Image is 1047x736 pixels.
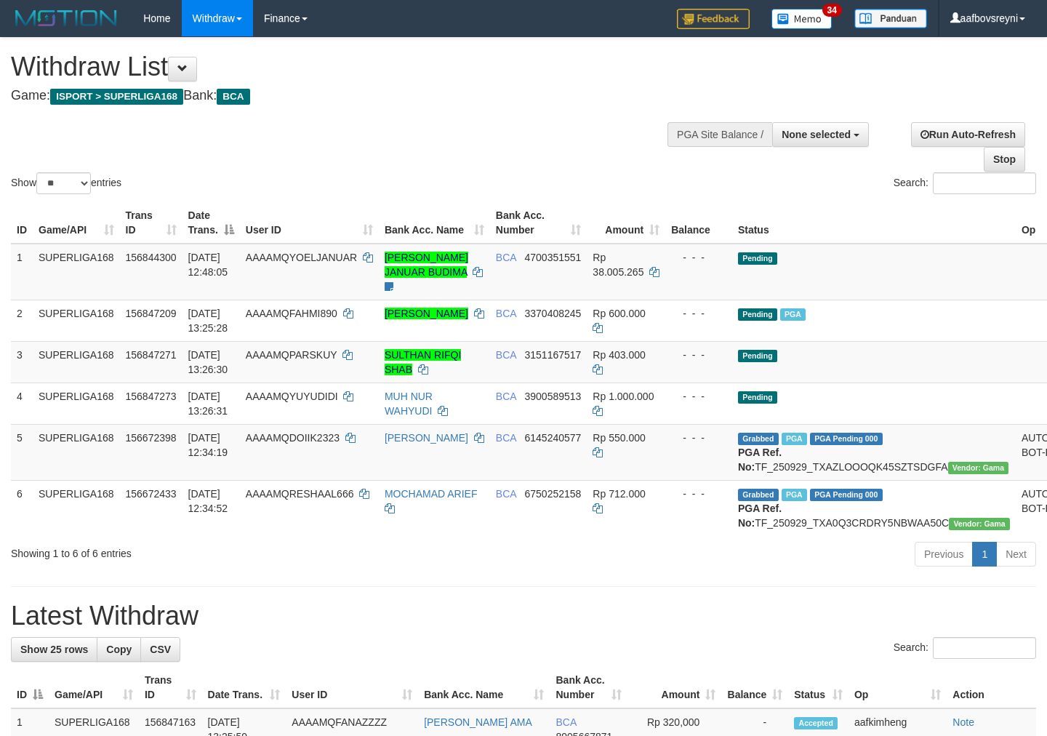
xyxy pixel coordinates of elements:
span: Rp 600.000 [593,308,645,319]
label: Show entries [11,172,121,194]
td: TF_250929_TXAZLOOOQK45SZTSDGFA [732,424,1016,480]
span: BCA [496,308,516,319]
span: Rp 1.000.000 [593,391,654,402]
span: BCA [496,432,516,444]
div: - - - [671,348,726,362]
span: Rp 550.000 [593,432,645,444]
td: 6 [11,480,33,536]
th: User ID: activate to sort column ascending [286,667,418,708]
span: AAAAMQFAHMI890 [246,308,337,319]
th: User ID: activate to sort column ascending [240,202,379,244]
span: AAAAMQDOIIK2323 [246,432,340,444]
a: MOCHAMAD ARIEF [385,488,478,500]
a: SULTHAN RIFQI SHAB [385,349,462,375]
div: - - - [671,487,726,501]
span: AAAAMQRESHAAL666 [246,488,354,500]
td: 2 [11,300,33,341]
span: Copy 3151167517 to clipboard [524,349,581,361]
td: 1 [11,244,33,300]
a: [PERSON_NAME] [385,308,468,319]
h4: Game: Bank: [11,89,683,103]
th: Op: activate to sort column ascending [849,667,947,708]
a: Next [996,542,1036,567]
td: SUPERLIGA168 [33,244,120,300]
span: BCA [217,89,249,105]
img: Feedback.jpg [677,9,750,29]
td: 4 [11,383,33,424]
span: AAAAMQYUYUDIDI [246,391,338,402]
td: SUPERLIGA168 [33,383,120,424]
span: Show 25 rows [20,644,88,655]
span: BCA [496,488,516,500]
label: Search: [894,172,1036,194]
span: BCA [555,716,576,728]
th: Status: activate to sort column ascending [788,667,849,708]
a: Note [952,716,974,728]
span: AAAAMQPARSKUY [246,349,337,361]
th: ID [11,202,33,244]
span: Vendor URL: https://trx31.1velocity.biz [949,518,1010,530]
a: Run Auto-Refresh [911,122,1025,147]
img: Button%20Memo.svg [771,9,833,29]
th: ID: activate to sort column descending [11,667,49,708]
td: 3 [11,341,33,383]
td: SUPERLIGA168 [33,341,120,383]
div: - - - [671,250,726,265]
th: Game/API: activate to sort column ascending [33,202,120,244]
span: Pending [738,308,777,321]
span: Copy 6145240577 to clipboard [524,432,581,444]
th: Bank Acc. Number: activate to sort column ascending [550,667,627,708]
span: Copy 3900589513 to clipboard [524,391,581,402]
span: Marked by aafsoycanthlai [780,308,806,321]
a: MUH NUR WAHYUDI [385,391,433,417]
span: 156847273 [126,391,177,402]
td: SUPERLIGA168 [33,480,120,536]
div: Showing 1 to 6 of 6 entries [11,540,425,561]
a: Previous [915,542,973,567]
span: 156847209 [126,308,177,319]
span: Pending [738,391,777,404]
div: PGA Site Balance / [667,122,772,147]
th: Balance: activate to sort column ascending [721,667,788,708]
span: Vendor URL: https://trx31.1velocity.biz [948,462,1009,474]
input: Search: [933,172,1036,194]
span: [DATE] 12:34:52 [188,488,228,514]
a: Stop [984,147,1025,172]
input: Search: [933,637,1036,659]
th: Trans ID: activate to sort column ascending [139,667,202,708]
img: panduan.png [854,9,927,28]
th: Date Trans.: activate to sort column ascending [202,667,286,708]
span: Pending [738,252,777,265]
span: [DATE] 12:48:05 [188,252,228,278]
span: BCA [496,349,516,361]
span: 156672398 [126,432,177,444]
span: Rp 712.000 [593,488,645,500]
span: [DATE] 12:34:19 [188,432,228,458]
span: Copy 6750252158 to clipboard [524,488,581,500]
th: Trans ID: activate to sort column ascending [120,202,182,244]
span: ISPORT > SUPERLIGA168 [50,89,183,105]
th: Date Trans.: activate to sort column descending [182,202,240,244]
span: AAAAMQYOELJANUAR [246,252,357,263]
b: PGA Ref. No: [738,503,782,529]
span: Rp 403.000 [593,349,645,361]
span: PGA Pending [810,489,883,501]
span: Accepted [794,717,838,729]
span: 34 [822,4,842,17]
span: 156672433 [126,488,177,500]
span: Rp 38.005.265 [593,252,643,278]
div: - - - [671,431,726,445]
h1: Latest Withdraw [11,601,1036,631]
span: Pending [738,350,777,362]
span: Marked by aafsoycanthlai [782,433,807,445]
span: Copy 4700351551 to clipboard [524,252,581,263]
th: Game/API: activate to sort column ascending [49,667,139,708]
b: PGA Ref. No: [738,447,782,473]
span: Grabbed [738,433,779,445]
a: [PERSON_NAME] JANUAR BUDIMA [385,252,468,278]
span: Grabbed [738,489,779,501]
label: Search: [894,637,1036,659]
span: None selected [782,129,851,140]
span: [DATE] 13:26:31 [188,391,228,417]
td: 5 [11,424,33,480]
